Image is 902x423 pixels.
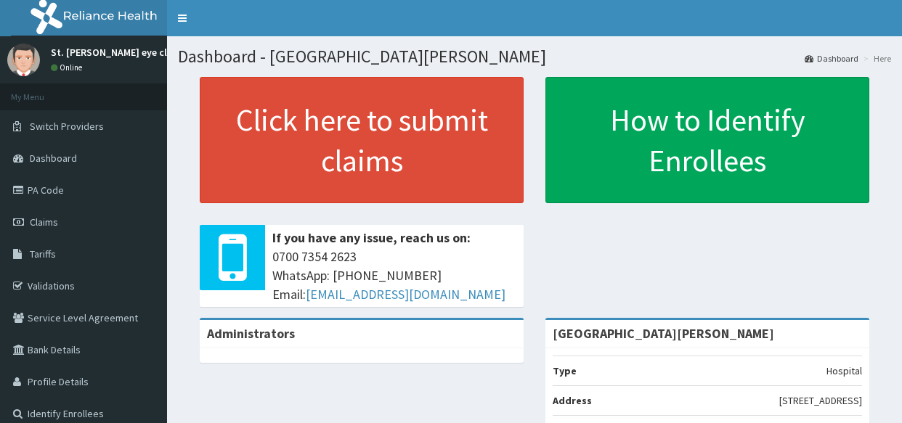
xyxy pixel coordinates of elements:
p: St. [PERSON_NAME] eye clinic [51,47,184,57]
b: Administrators [207,325,295,342]
b: If you have any issue, reach us on: [272,229,471,246]
a: Online [51,62,86,73]
strong: [GEOGRAPHIC_DATA][PERSON_NAME] [553,325,774,342]
img: User Image [7,44,40,76]
b: Type [553,364,577,377]
span: Tariffs [30,247,56,260]
a: Dashboard [805,52,858,65]
span: 0700 7354 2623 WhatsApp: [PHONE_NUMBER] Email: [272,247,516,303]
li: Here [860,52,891,65]
b: Address [553,394,592,407]
p: Hospital [826,364,862,378]
span: Claims [30,215,58,229]
h1: Dashboard - [GEOGRAPHIC_DATA][PERSON_NAME] [178,47,891,66]
a: [EMAIL_ADDRESS][DOMAIN_NAME] [306,286,505,303]
p: [STREET_ADDRESS] [779,393,862,408]
a: Click here to submit claims [200,77,524,203]
span: Switch Providers [30,120,104,133]
a: How to Identify Enrollees [545,77,869,203]
span: Dashboard [30,152,77,165]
